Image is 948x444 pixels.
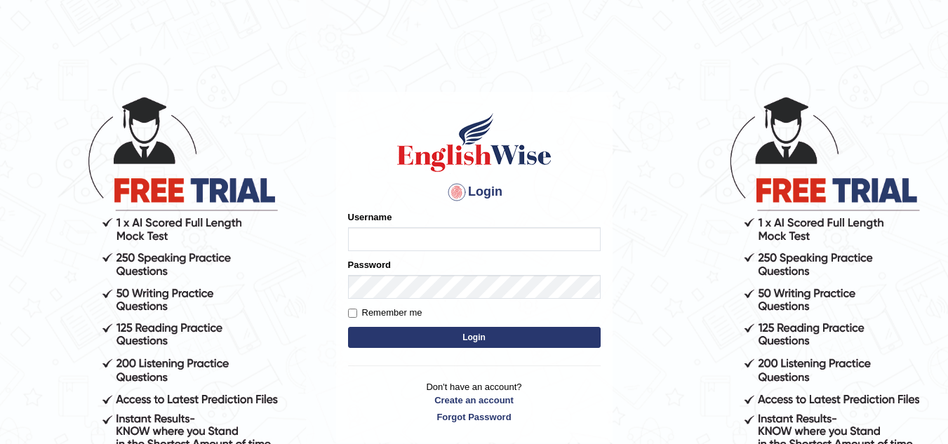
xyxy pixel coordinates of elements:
[394,111,554,174] img: Logo of English Wise sign in for intelligent practice with AI
[348,306,422,320] label: Remember me
[348,380,601,424] p: Don't have an account?
[348,258,391,271] label: Password
[348,210,392,224] label: Username
[348,181,601,203] h4: Login
[348,410,601,424] a: Forgot Password
[348,309,357,318] input: Remember me
[348,393,601,407] a: Create an account
[348,327,601,348] button: Login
